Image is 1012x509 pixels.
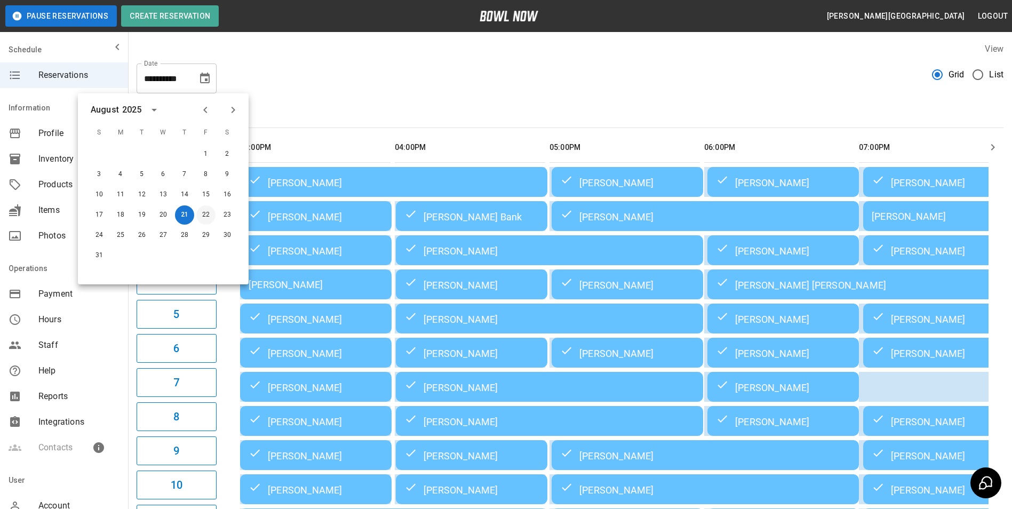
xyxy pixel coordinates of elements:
[38,416,119,428] span: Integrations
[872,346,1006,359] div: [PERSON_NAME]
[249,346,383,359] div: [PERSON_NAME]
[90,185,109,204] button: Aug 10, 2025
[404,210,539,222] div: [PERSON_NAME] Bank
[249,176,539,188] div: [PERSON_NAME]
[111,226,130,245] button: Aug 25, 2025
[560,278,695,291] div: [PERSON_NAME]
[249,210,383,222] div: [PERSON_NAME]
[175,205,194,225] button: Aug 21, 2025
[218,185,237,204] button: Aug 16, 2025
[38,204,119,217] span: Items
[196,205,216,225] button: Aug 22, 2025
[175,185,194,204] button: Aug 14, 2025
[218,165,237,184] button: Aug 9, 2025
[196,165,216,184] button: Aug 8, 2025
[137,402,217,431] button: 8
[716,244,850,257] div: [PERSON_NAME]
[38,178,119,191] span: Products
[249,244,383,257] div: [PERSON_NAME]
[224,101,242,119] button: Next month
[404,278,539,291] div: [PERSON_NAME]
[404,312,695,325] div: [PERSON_NAME]
[872,415,1006,427] div: [PERSON_NAME]
[716,415,850,427] div: [PERSON_NAME]
[132,185,152,204] button: Aug 12, 2025
[549,132,700,163] th: 05:00PM
[989,68,1003,81] span: List
[171,476,182,494] h6: 10
[249,380,383,393] div: [PERSON_NAME]
[716,346,850,359] div: [PERSON_NAME]
[395,132,545,163] th: 04:00PM
[145,101,163,119] button: calendar view is open, switch to year view
[122,104,142,116] div: 2025
[154,185,173,204] button: Aug 13, 2025
[985,44,1003,54] label: View
[716,176,850,188] div: [PERSON_NAME]
[196,226,216,245] button: Aug 29, 2025
[560,346,695,359] div: [PERSON_NAME]
[91,104,119,116] div: August
[949,68,965,81] span: Grid
[404,415,695,427] div: [PERSON_NAME]
[404,244,695,257] div: [PERSON_NAME]
[196,101,214,119] button: Previous month
[218,205,237,225] button: Aug 23, 2025
[38,69,119,82] span: Reservations
[249,449,383,462] div: [PERSON_NAME]
[137,368,217,397] button: 7
[823,6,969,26] button: [PERSON_NAME][GEOGRAPHIC_DATA]
[173,306,179,323] h6: 5
[121,5,219,27] button: Create Reservation
[154,226,173,245] button: Aug 27, 2025
[132,205,152,225] button: Aug 19, 2025
[218,145,237,164] button: Aug 2, 2025
[249,483,383,496] div: [PERSON_NAME]
[137,102,1003,128] div: inventory tabs
[716,278,1006,291] div: [PERSON_NAME] [PERSON_NAME]
[560,449,850,462] div: [PERSON_NAME]
[111,122,130,144] span: M
[90,205,109,225] button: Aug 17, 2025
[704,132,855,163] th: 06:00PM
[137,436,217,465] button: 9
[560,210,850,222] div: [PERSON_NAME]
[249,312,383,325] div: [PERSON_NAME]
[90,165,109,184] button: Aug 3, 2025
[249,279,383,290] div: [PERSON_NAME]
[872,176,1006,188] div: [PERSON_NAME]
[137,471,217,499] button: 10
[90,122,109,144] span: S
[38,313,119,326] span: Hours
[974,6,1012,26] button: Logout
[154,122,173,144] span: W
[218,122,237,144] span: S
[240,132,391,163] th: 03:00PM
[38,288,119,300] span: Payment
[404,483,539,496] div: [PERSON_NAME]
[175,122,194,144] span: T
[173,374,179,391] h6: 7
[404,346,539,359] div: [PERSON_NAME]
[90,246,109,265] button: Aug 31, 2025
[154,165,173,184] button: Aug 6, 2025
[196,185,216,204] button: Aug 15, 2025
[38,364,119,377] span: Help
[480,11,538,21] img: logo
[173,340,179,357] h6: 6
[218,226,237,245] button: Aug 30, 2025
[716,380,850,393] div: [PERSON_NAME]
[173,442,179,459] h6: 9
[173,408,179,425] h6: 8
[872,244,1006,257] div: [PERSON_NAME]
[38,229,119,242] span: Photos
[132,122,152,144] span: T
[154,205,173,225] button: Aug 20, 2025
[560,176,695,188] div: [PERSON_NAME]
[137,334,217,363] button: 6
[111,165,130,184] button: Aug 4, 2025
[404,449,539,462] div: [PERSON_NAME]
[404,380,695,393] div: [PERSON_NAME]
[560,483,850,496] div: [PERSON_NAME]
[872,449,1006,462] div: [PERSON_NAME]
